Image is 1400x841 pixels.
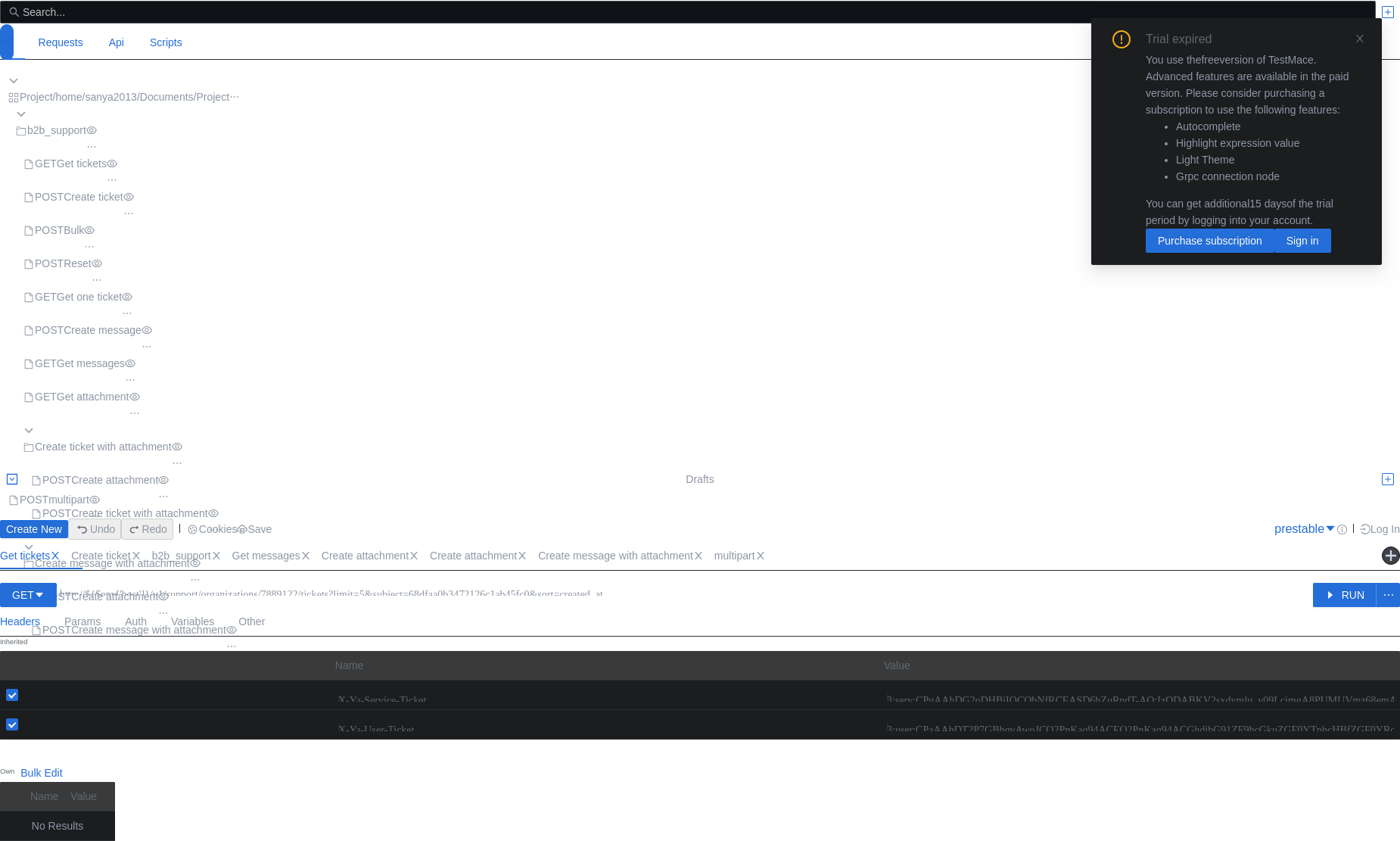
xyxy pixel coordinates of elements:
span: POST [35,322,64,338]
div: Variables [171,607,214,636]
span: POST [20,491,48,508]
span: 15 days [1249,198,1286,210]
div: /home/sanya2013/Documents/Project [53,89,229,105]
div: Create ticket [64,188,123,205]
div: You use the version of TestMace. Advanced features are available in the paid version. Please cons... [1146,51,1364,229]
span: GET [35,388,57,405]
span: POST [35,255,64,272]
div: GET [12,587,34,603]
button: prestable [1313,517,1337,541]
div: Create message with attachment [538,547,713,564]
div: prestable [1274,519,1324,538]
div: Log In [1370,521,1400,537]
div: Create ticket with attachment [35,438,172,455]
div: Trial expired [1146,30,1230,48]
button: Redo [121,519,173,540]
div: Other [238,607,265,636]
div: Create message [64,322,142,338]
input: Search... [23,4,1367,20]
span: GET [35,355,57,372]
span: GET [35,155,57,172]
div: Params [64,607,101,636]
div: Redo [142,521,166,537]
div: Get tickets [57,155,107,172]
th: Name [24,782,64,811]
nz-embed-empty: No Results [32,820,83,832]
th: Value [878,651,1400,681]
span: POST [35,222,64,238]
button: Bulk Edit [14,764,68,782]
div: Get messages [232,547,320,564]
span: POST [35,188,64,205]
button: Scripts [149,24,183,61]
th: Name [329,651,878,681]
div: multipart [48,491,89,508]
li: Light Theme [1176,151,1364,168]
div: Create ticket [71,547,151,564]
button: RUN [1313,583,1377,607]
button: Sign in [1274,229,1331,253]
li: Highlight expression value [1176,135,1364,151]
th: Value [64,782,103,811]
div: You can get additional of the trial period by logging into your account. [1146,195,1364,229]
span: free [1201,54,1219,66]
button: Undo [68,519,121,540]
li: Autocomplete [1176,118,1364,135]
div: Save [247,524,272,534]
div: Cookies [199,521,238,537]
div: Get attachment [57,388,129,405]
div: b2b_support [27,122,86,139]
div: Create attachment [430,547,537,564]
button: Api [108,24,125,61]
div: Project [20,89,53,105]
span: GET [35,288,57,305]
div: Reset [64,255,92,272]
div: Get messages [57,355,125,372]
button: Requests [38,24,84,61]
div: Auth [125,607,147,636]
div: Bulk [64,222,84,238]
div: multipart [714,547,775,564]
div: Create attachment [322,547,428,564]
div: Drafts [686,471,714,487]
li: Grpc connection node [1176,168,1364,185]
div: Get one ticket [57,288,122,305]
div: Undo [90,521,115,537]
button: Purchase subscription [1146,229,1274,253]
div: b2b_support [152,547,231,564]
